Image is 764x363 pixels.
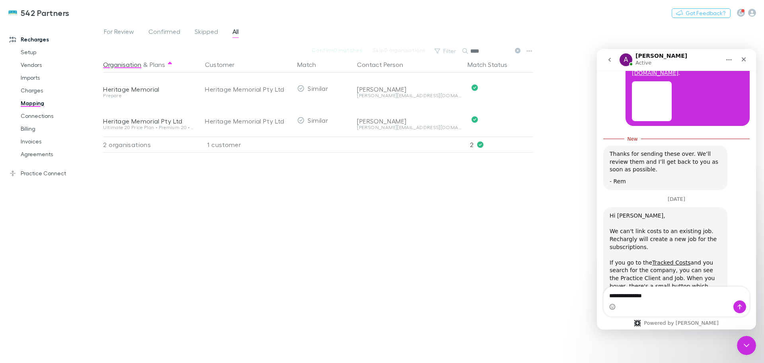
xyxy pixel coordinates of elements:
[2,167,107,180] a: Practice Connect
[308,116,328,124] span: Similar
[470,137,533,152] p: 2
[13,163,124,272] div: Hi [PERSON_NAME], We can't link costs to an existing job. Rechargly will create a new job for the...
[672,8,731,18] button: Got Feedback?
[205,105,291,137] div: Heritage Memorial Pty Ltd
[103,137,199,153] div: 2 organisations
[357,93,461,98] div: [PERSON_NAME][EMAIL_ADDRESS][DOMAIN_NAME]
[308,84,328,92] span: Similar
[103,93,195,98] div: Prepare
[205,73,291,105] div: Heritage Memorial Pty Ltd
[306,45,367,55] button: Confirm0 matches
[6,158,131,277] div: Hi [PERSON_NAME],We can't link costs to an existing job. Rechargly will create a new job for the ...
[104,27,134,38] span: For Review
[8,8,18,18] img: 542 Partners's Logo
[150,57,165,73] button: Plans
[472,84,478,91] svg: Confirmed
[136,251,149,264] button: Send a message…
[297,57,325,73] button: Match
[357,57,413,73] button: Contact Person
[3,3,74,22] a: 542 Partners
[103,57,195,73] div: &
[103,125,195,130] div: Ultimate 20 Price Plan • Premium 20 • cas360
[367,45,431,55] button: Skip0 organisations
[597,49,756,330] iframe: Intercom live chat
[737,336,756,355] iframe: Intercom live chat
[21,8,70,18] h3: 542 Partners
[13,71,107,84] a: Imports
[2,33,107,46] a: Recharges
[195,27,218,38] span: Skipped
[205,57,244,73] button: Customer
[431,46,461,56] button: Filter
[6,158,153,283] div: Alex says…
[13,135,107,148] a: Invoices
[472,116,478,123] svg: Confirmed
[468,57,517,73] button: Match Status
[148,27,180,38] span: Confirmed
[232,27,239,38] span: All
[199,137,294,153] div: 1 customer
[357,117,461,125] div: [PERSON_NAME]
[357,125,461,130] div: [PERSON_NAME][EMAIL_ADDRESS][DOMAIN_NAME]
[13,148,107,161] a: Agreements
[13,46,107,59] a: Setup
[357,85,461,93] div: [PERSON_NAME]
[103,85,195,93] div: Heritage Memorial
[13,97,107,110] a: Mapping
[12,255,19,261] button: Emoji picker
[103,117,195,125] div: Heritage Memorial Pty Ltd
[7,238,152,251] textarea: Message…
[13,84,107,97] a: Charges
[13,59,107,71] a: Vendors
[13,110,107,122] a: Connections
[55,210,94,217] a: Tracked Costs
[13,122,107,135] a: Billing
[103,57,141,73] button: Organisation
